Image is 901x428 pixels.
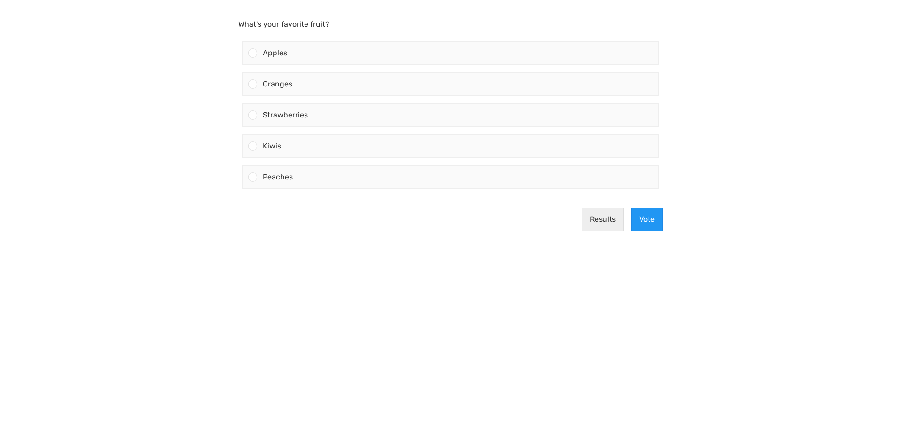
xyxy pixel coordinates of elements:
span: Apples [263,48,287,57]
span: Strawberries [263,110,308,119]
span: Peaches [263,172,293,181]
p: What's your favorite fruit? [238,19,663,30]
button: Results [582,208,624,231]
span: Kiwis [263,141,281,150]
span: Oranges [263,79,292,88]
button: Vote [631,208,663,231]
